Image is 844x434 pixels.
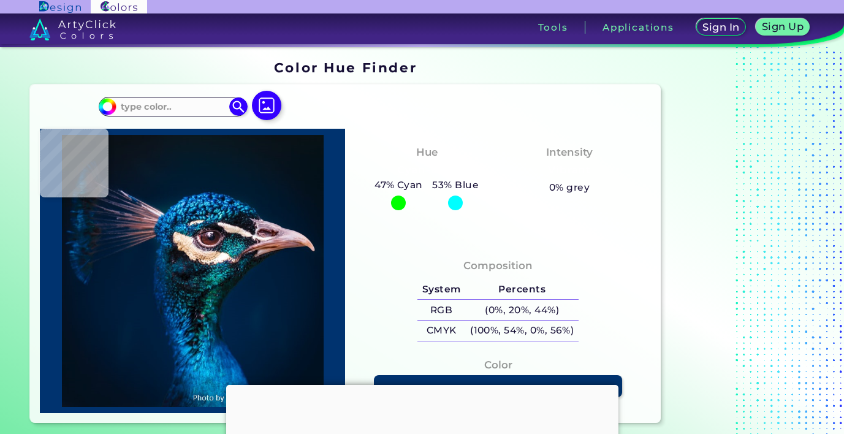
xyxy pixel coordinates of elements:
h1: Color Hue Finder [274,58,417,77]
a: Sign Up [758,20,807,36]
h3: Cyan-Blue [392,163,461,178]
a: Sign In [698,20,743,36]
h5: System [417,280,465,300]
h3: Applications [603,23,674,32]
input: type color.. [116,98,230,115]
h4: Hue [416,143,438,161]
h5: 53% Blue [428,177,484,193]
img: ArtyClick Design logo [39,1,80,13]
img: img_pavlin.jpg [46,135,339,407]
h4: Composition [463,257,533,275]
img: icon picture [252,91,281,120]
h5: CMYK [417,321,465,341]
img: icon search [229,97,248,116]
h3: Tools [538,23,568,32]
h5: 0% grey [549,180,590,196]
h5: Sign Up [764,22,802,31]
h5: 47% Cyan [370,177,427,193]
h5: (0%, 20%, 44%) [465,300,579,320]
img: logo_artyclick_colors_white.svg [29,18,116,40]
h5: (100%, 54%, 0%, 56%) [465,321,579,341]
h4: Intensity [546,143,593,161]
h5: Sign In [704,23,738,32]
h3: Vibrant [543,163,596,178]
iframe: Advertisement [666,56,819,428]
h5: RGB [417,300,465,320]
h5: Percents [465,280,579,300]
h4: Color [484,356,512,374]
